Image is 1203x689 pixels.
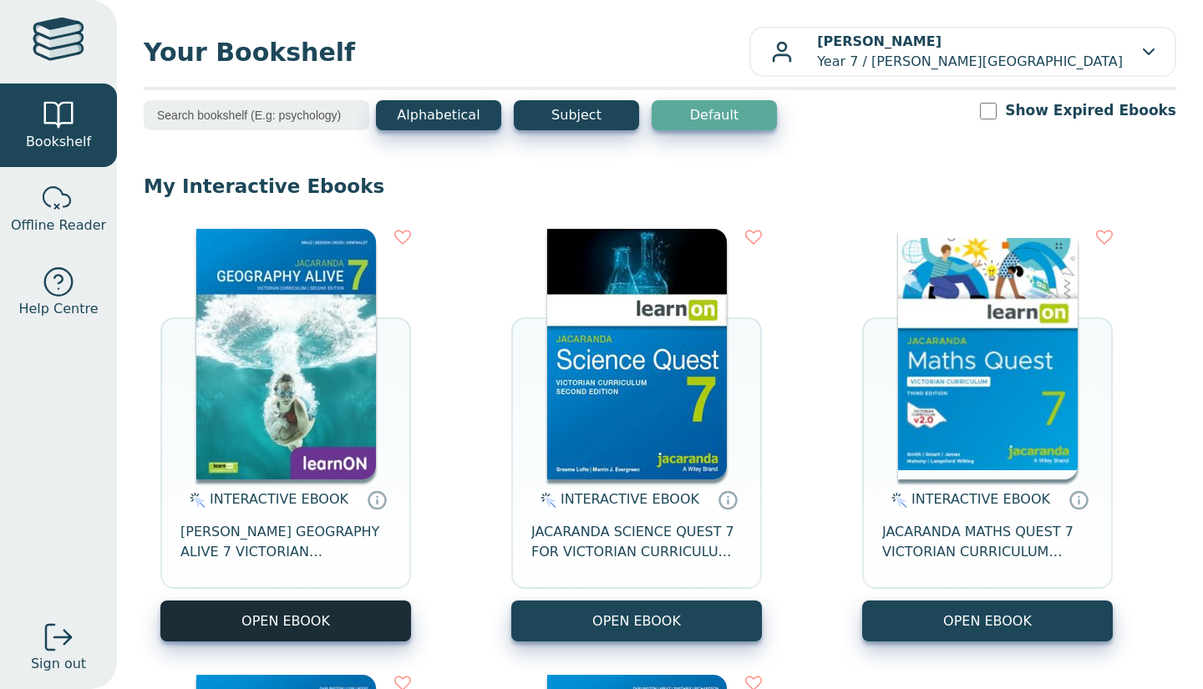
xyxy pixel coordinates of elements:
[911,491,1050,507] span: INTERACTIVE EBOOK
[536,490,556,510] img: interactive.svg
[749,27,1176,77] button: [PERSON_NAME]Year 7 / [PERSON_NAME][GEOGRAPHIC_DATA]
[1005,100,1176,121] label: Show Expired Ebooks
[898,229,1078,479] img: b87b3e28-4171-4aeb-a345-7fa4fe4e6e25.jpg
[652,100,777,130] button: Default
[561,491,699,507] span: INTERACTIVE EBOOK
[547,229,727,479] img: 329c5ec2-5188-ea11-a992-0272d098c78b.jpg
[817,33,942,49] b: [PERSON_NAME]
[718,489,738,509] a: Interactive eBooks are accessed online via the publisher’s portal. They contain interactive resou...
[531,522,742,562] span: JACARANDA SCIENCE QUEST 7 FOR VICTORIAN CURRICULUM LEARNON 2E EBOOK
[511,600,762,641] button: OPEN EBOOK
[144,33,749,71] span: Your Bookshelf
[862,600,1113,641] button: OPEN EBOOK
[886,490,907,510] img: interactive.svg
[367,489,387,509] a: Interactive eBooks are accessed online via the publisher’s portal. They contain interactive resou...
[160,600,411,641] button: OPEN EBOOK
[26,132,91,152] span: Bookshelf
[210,491,348,507] span: INTERACTIVE EBOOK
[180,522,391,562] span: [PERSON_NAME] GEOGRAPHY ALIVE 7 VICTORIAN CURRICULUM LEARNON EBOOK 2E
[11,215,106,236] span: Offline Reader
[31,654,86,674] span: Sign out
[1068,489,1089,509] a: Interactive eBooks are accessed online via the publisher’s portal. They contain interactive resou...
[144,100,369,130] input: Search bookshelf (E.g: psychology)
[514,100,639,130] button: Subject
[144,174,1176,199] p: My Interactive Ebooks
[196,229,376,479] img: cc9fd0c4-7e91-e911-a97e-0272d098c78b.jpg
[18,299,98,319] span: Help Centre
[376,100,501,130] button: Alphabetical
[185,490,206,510] img: interactive.svg
[817,32,1123,72] p: Year 7 / [PERSON_NAME][GEOGRAPHIC_DATA]
[882,522,1093,562] span: JACARANDA MATHS QUEST 7 VICTORIAN CURRICULUM LEARNON EBOOK 3E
